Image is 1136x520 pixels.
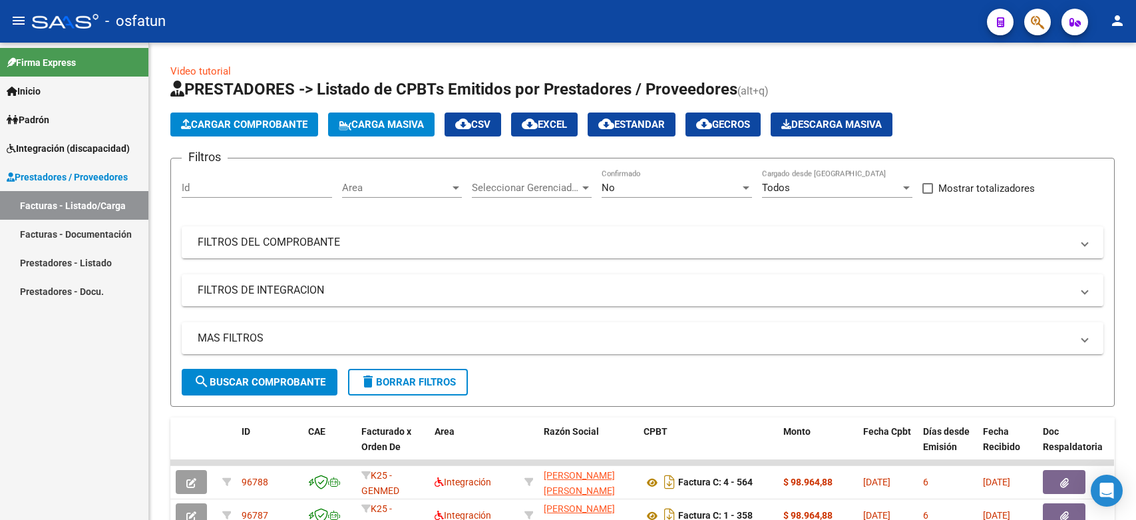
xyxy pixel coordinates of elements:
button: Descarga Masiva [771,113,892,136]
button: CSV [445,113,501,136]
span: Fecha Cpbt [863,426,911,437]
span: Buscar Comprobante [194,376,325,388]
span: [DATE] [983,477,1010,487]
datatable-header-cell: Doc Respaldatoria [1038,417,1117,476]
mat-panel-title: FILTROS DE INTEGRACION [198,283,1071,298]
span: Carga Masiva [339,119,424,130]
strong: $ 98.964,88 [783,477,833,487]
mat-icon: menu [11,13,27,29]
span: Integración [435,477,491,487]
mat-icon: delete [360,374,376,390]
span: Descarga Masiva [781,119,882,130]
mat-icon: cloud_download [696,116,712,132]
span: Monto [783,426,811,437]
span: Padrón [7,113,49,127]
strong: Factura C: 4 - 564 [678,477,753,488]
mat-icon: cloud_download [455,116,471,132]
mat-expansion-panel-header: MAS FILTROS [182,322,1103,354]
span: Gecros [696,119,750,130]
span: Integración (discapacidad) [7,141,130,156]
mat-icon: person [1109,13,1125,29]
button: Borrar Filtros [348,369,468,395]
datatable-header-cell: Facturado x Orden De [356,417,429,476]
mat-icon: cloud_download [598,116,614,132]
mat-icon: cloud_download [522,116,538,132]
datatable-header-cell: Area [429,417,519,476]
app-download-masive: Descarga masiva de comprobantes (adjuntos) [771,113,892,136]
span: Razón Social [544,426,599,437]
datatable-header-cell: Razón Social [538,417,638,476]
span: [PERSON_NAME] [PERSON_NAME] [544,470,615,496]
div: 27268554535 [544,468,633,496]
span: Días desde Emisión [923,426,970,452]
mat-expansion-panel-header: FILTROS DEL COMPROBANTE [182,226,1103,258]
span: ID [242,426,250,437]
a: Video tutorial [170,65,231,77]
span: - osfatun [105,7,166,36]
span: 6 [923,477,928,487]
button: Cargar Comprobante [170,113,318,136]
span: (alt+q) [737,85,769,97]
span: Mostrar totalizadores [938,180,1035,196]
span: Fecha Recibido [983,426,1020,452]
span: Inicio [7,84,41,99]
span: 96788 [242,477,268,487]
datatable-header-cell: CPBT [638,417,778,476]
button: Estandar [588,113,675,136]
button: Buscar Comprobante [182,369,337,395]
span: Facturado x Orden De [361,426,411,452]
span: Area [342,182,450,194]
mat-expansion-panel-header: FILTROS DE INTEGRACION [182,274,1103,306]
span: CPBT [644,426,667,437]
datatable-header-cell: Fecha Cpbt [858,417,918,476]
mat-panel-title: FILTROS DEL COMPROBANTE [198,235,1071,250]
span: Prestadores / Proveedores [7,170,128,184]
div: Open Intercom Messenger [1091,475,1123,507]
span: No [602,182,615,194]
mat-panel-title: MAS FILTROS [198,331,1071,346]
button: EXCEL [511,113,578,136]
span: Doc Respaldatoria [1043,426,1103,452]
datatable-header-cell: Días desde Emisión [918,417,978,476]
span: Borrar Filtros [360,376,456,388]
span: Cargar Comprobante [181,119,307,130]
span: EXCEL [522,119,567,130]
h3: Filtros [182,148,228,166]
datatable-header-cell: CAE [303,417,356,476]
span: PRESTADORES -> Listado de CPBTs Emitidos por Prestadores / Proveedores [170,80,737,99]
span: [DATE] [863,477,890,487]
span: Seleccionar Gerenciador [472,182,580,194]
datatable-header-cell: Monto [778,417,858,476]
span: CAE [308,426,325,437]
button: Gecros [685,113,761,136]
button: Carga Masiva [328,113,435,136]
i: Descargar documento [661,471,678,493]
span: Area [435,426,455,437]
span: Todos [762,182,790,194]
span: K25 - GENMED [361,470,399,496]
span: Estandar [598,119,665,130]
datatable-header-cell: ID [236,417,303,476]
mat-icon: search [194,374,210,390]
datatable-header-cell: Fecha Recibido [978,417,1038,476]
span: CSV [455,119,490,130]
span: Firma Express [7,55,76,70]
